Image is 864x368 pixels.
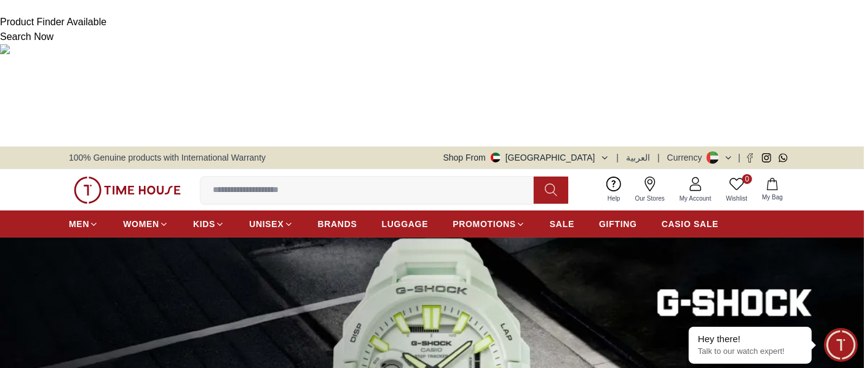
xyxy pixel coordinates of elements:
[74,177,181,204] img: ...
[599,213,637,235] a: GIFTING
[757,193,788,202] span: My Bag
[779,153,788,162] a: Whatsapp
[69,218,89,230] span: MEN
[603,194,625,203] span: Help
[599,218,637,230] span: GIFTING
[755,175,790,204] button: My Bag
[123,218,159,230] span: WOMEN
[318,213,357,235] a: BRANDS
[193,213,224,235] a: KIDS
[550,213,574,235] a: SALE
[698,346,803,357] p: Talk to our watch expert!
[628,174,672,206] a: Our Stores
[249,218,283,230] span: UNISEX
[443,151,609,164] button: Shop From[GEOGRAPHIC_DATA]
[675,194,716,203] span: My Account
[824,328,858,362] div: Chat Widget
[626,151,650,164] button: العربية
[745,153,755,162] a: Facebook
[762,153,771,162] a: Instagram
[318,218,357,230] span: BRANDS
[382,218,429,230] span: LUGGAGE
[617,151,619,164] span: |
[600,174,628,206] a: Help
[69,151,266,164] span: 100% Genuine products with International Warranty
[382,213,429,235] a: LUGGAGE
[550,218,574,230] span: SALE
[69,213,98,235] a: MEN
[630,194,670,203] span: Our Stores
[249,213,293,235] a: UNISEX
[721,194,752,203] span: Wishlist
[662,218,719,230] span: CASIO SALE
[698,333,803,345] div: Hey there!
[123,213,168,235] a: WOMEN
[657,151,660,164] span: |
[667,151,707,164] div: Currency
[453,213,525,235] a: PROMOTIONS
[738,151,740,164] span: |
[491,153,501,162] img: United Arab Emirates
[193,218,215,230] span: KIDS
[662,213,719,235] a: CASIO SALE
[742,174,752,184] span: 0
[453,218,516,230] span: PROMOTIONS
[719,174,755,206] a: 0Wishlist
